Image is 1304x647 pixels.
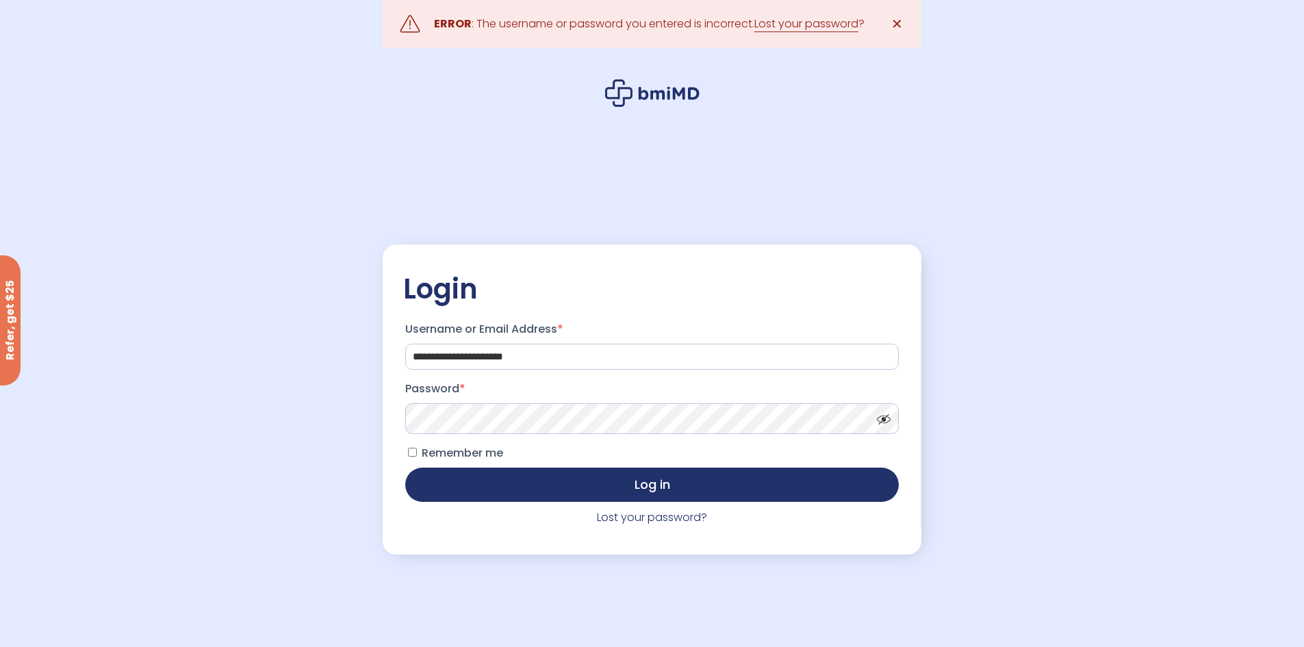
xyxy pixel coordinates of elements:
[422,445,503,461] span: Remember me
[434,14,865,34] div: : The username or password you entered is incorrect. ?
[754,16,858,32] a: Lost your password
[408,448,417,457] input: Remember me
[891,14,903,34] span: ✕
[884,10,911,38] a: ✕
[11,595,165,636] iframe: Sign Up via Text for Offers
[597,509,707,525] a: Lost your password?
[405,468,898,502] button: Log in
[405,378,898,400] label: Password
[403,272,900,306] h2: Login
[405,318,898,340] label: Username or Email Address
[434,16,472,31] strong: ERROR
